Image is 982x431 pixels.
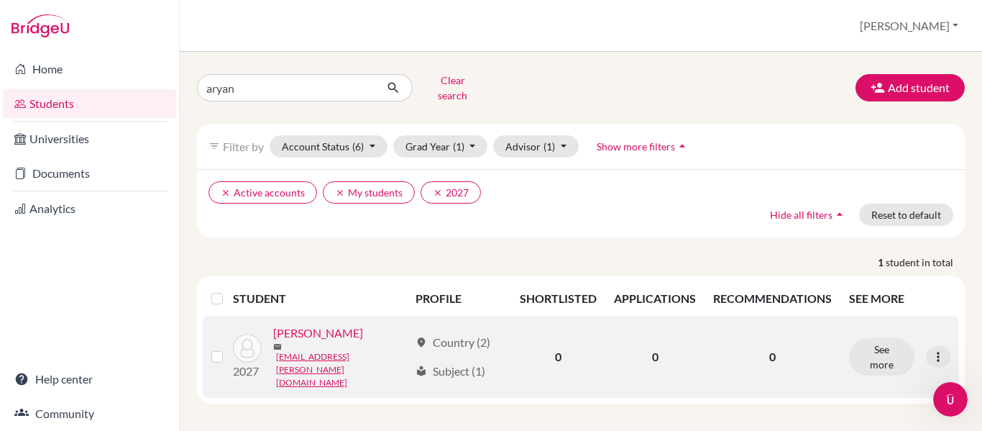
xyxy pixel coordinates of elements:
[413,69,492,106] button: Clear search
[3,194,176,223] a: Analytics
[421,181,481,204] button: clear2027
[511,281,605,316] th: SHORTLISTED
[849,338,914,376] button: See more
[208,140,220,152] i: filter_list
[416,366,427,377] span: local_library
[273,342,282,351] span: mail
[853,12,965,40] button: [PERSON_NAME]
[407,281,512,316] th: PROFILE
[323,181,415,204] button: clearMy students
[233,281,407,316] th: STUDENT
[859,204,953,226] button: Reset to default
[675,139,689,153] i: arrow_drop_up
[493,135,579,158] button: Advisor(1)
[3,399,176,428] a: Community
[221,188,231,198] i: clear
[840,281,959,316] th: SEE MORE
[3,55,176,83] a: Home
[878,255,886,270] strong: 1
[12,14,69,37] img: Bridge-U
[597,140,675,153] span: Show more filters
[758,204,859,226] button: Hide all filtersarrow_drop_up
[886,255,965,270] span: student in total
[416,337,427,348] span: location_on
[233,363,262,380] p: 2027
[832,207,847,222] i: arrow_drop_up
[197,74,375,101] input: Find student by name...
[335,188,345,198] i: clear
[233,334,262,363] img: Daswani, Aryan
[3,89,176,118] a: Students
[605,281,705,316] th: APPLICATIONS
[352,140,364,153] span: (6)
[933,382,968,417] iframe: Intercom live chat
[433,188,443,198] i: clear
[705,281,840,316] th: RECOMMENDATIONS
[393,135,488,158] button: Grad Year(1)
[855,74,965,101] button: Add student
[3,124,176,153] a: Universities
[453,140,464,153] span: (1)
[543,140,555,153] span: (1)
[3,159,176,188] a: Documents
[770,209,832,221] span: Hide all filters
[208,181,317,204] button: clearActive accounts
[270,135,387,158] button: Account Status(6)
[605,316,705,398] td: 0
[273,325,363,342] a: [PERSON_NAME]
[416,363,485,380] div: Subject (1)
[276,350,409,389] a: [EMAIL_ADDRESS][PERSON_NAME][DOMAIN_NAME]
[511,316,605,398] td: 0
[3,365,176,394] a: Help center
[223,140,264,153] span: Filter by
[713,348,832,366] p: 0
[584,135,702,158] button: Show more filtersarrow_drop_up
[416,334,490,351] div: Country (2)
